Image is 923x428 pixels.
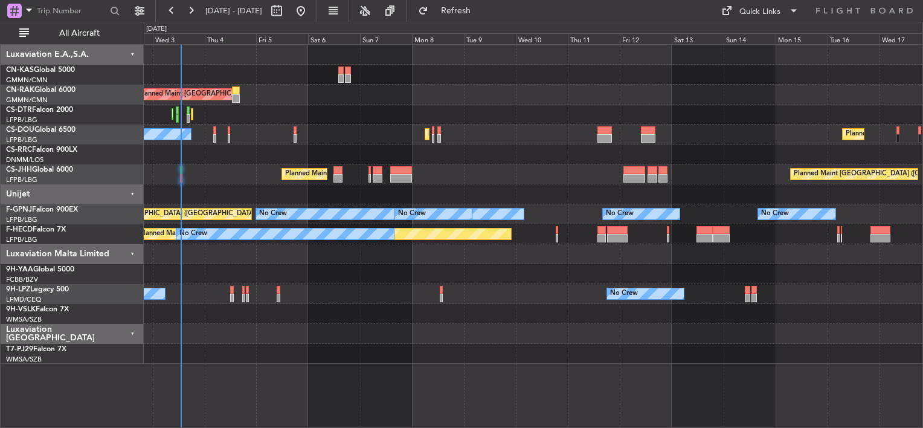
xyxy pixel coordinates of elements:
[6,66,75,74] a: CN-KASGlobal 5000
[516,33,568,44] div: Wed 10
[6,86,76,94] a: CN-RAKGlobal 6000
[413,1,485,21] button: Refresh
[130,85,329,103] div: Unplanned Maint [GEOGRAPHIC_DATA] ([GEOGRAPHIC_DATA])
[568,33,620,44] div: Thu 11
[179,225,207,243] div: No Crew
[6,135,37,144] a: LFPB/LBG
[6,226,66,233] a: F-HECDFalcon 7X
[6,346,66,353] a: T7-PJ29Falcon 7X
[6,106,73,114] a: CS-DTRFalcon 2000
[6,215,37,224] a: LFPB/LBG
[67,205,257,223] div: Planned Maint [GEOGRAPHIC_DATA] ([GEOGRAPHIC_DATA])
[259,205,287,223] div: No Crew
[6,146,77,154] a: CS-RRCFalcon 900LX
[6,146,32,154] span: CS-RRC
[6,175,37,184] a: LFPB/LBG
[205,5,262,16] span: [DATE] - [DATE]
[672,33,724,44] div: Sat 13
[6,96,48,105] a: GMMN/CMN
[13,24,131,43] button: All Aircraft
[6,226,33,233] span: F-HECD
[6,295,41,304] a: LFMD/CEQ
[761,205,789,223] div: No Crew
[6,206,78,213] a: F-GPNJFalcon 900EX
[6,286,30,293] span: 9H-LPZ
[6,76,48,85] a: GMMN/CMN
[715,1,805,21] button: Quick Links
[606,205,634,223] div: No Crew
[37,2,106,20] input: Trip Number
[360,33,412,44] div: Sun 7
[6,66,34,74] span: CN-KAS
[6,266,74,273] a: 9H-YAAGlobal 5000
[398,205,426,223] div: No Crew
[431,7,481,15] span: Refresh
[6,355,42,364] a: WMSA/SZB
[308,33,360,44] div: Sat 6
[6,126,76,134] a: CS-DOUGlobal 6500
[285,165,475,183] div: Planned Maint [GEOGRAPHIC_DATA] ([GEOGRAPHIC_DATA])
[739,6,780,18] div: Quick Links
[428,125,619,143] div: Planned Maint [GEOGRAPHIC_DATA] ([GEOGRAPHIC_DATA])
[464,33,516,44] div: Tue 9
[610,285,638,303] div: No Crew
[146,24,167,34] div: [DATE]
[6,106,32,114] span: CS-DTR
[6,155,43,164] a: DNMM/LOS
[724,33,776,44] div: Sun 14
[153,33,205,44] div: Wed 3
[6,286,69,293] a: 9H-LPZLegacy 500
[6,86,34,94] span: CN-RAK
[256,33,308,44] div: Fri 5
[6,235,37,244] a: LFPB/LBG
[6,315,42,324] a: WMSA/SZB
[205,33,257,44] div: Thu 4
[620,33,672,44] div: Fri 12
[6,206,32,213] span: F-GPNJ
[6,166,73,173] a: CS-JHHGlobal 6000
[6,306,36,313] span: 9H-VSLK
[6,275,38,284] a: FCBB/BZV
[776,33,828,44] div: Mon 15
[6,266,33,273] span: 9H-YAA
[6,115,37,125] a: LFPB/LBG
[6,346,33,353] span: T7-PJ29
[412,33,464,44] div: Mon 8
[31,29,127,37] span: All Aircraft
[6,166,32,173] span: CS-JHH
[6,306,69,313] a: 9H-VSLKFalcon 7X
[6,126,34,134] span: CS-DOU
[828,33,880,44] div: Tue 16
